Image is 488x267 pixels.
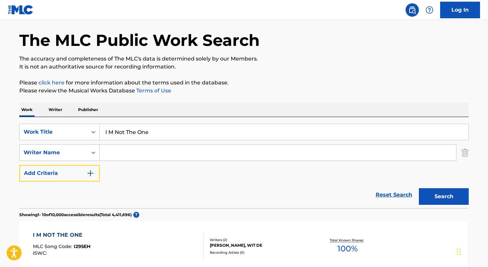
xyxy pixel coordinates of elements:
[76,103,100,117] p: Publisher
[47,103,64,117] p: Writer
[24,128,83,136] div: Work Title
[19,124,469,208] form: Search Form
[210,242,310,248] div: [PERSON_NAME], WIT DE
[406,3,419,17] a: Public Search
[210,250,310,255] div: Recording Artists ( 0 )
[455,235,488,267] iframe: Chat Widget
[74,243,90,249] span: I295EH
[210,237,310,242] div: Writers ( 2 )
[419,188,469,205] button: Search
[33,243,74,249] span: MLC Song Code :
[337,243,358,255] span: 100 %
[440,2,480,18] a: Log In
[19,165,100,182] button: Add Criteria
[19,79,469,87] p: Please for more information about the terms used in the database.
[461,144,469,161] img: Delete Criterion
[39,79,64,86] a: click here
[19,55,469,63] p: The accuracy and completeness of The MLC's data is determined solely by our Members.
[33,250,49,256] span: ISWC :
[426,6,433,14] img: help
[19,63,469,71] p: It is not an authoritative source for recording information.
[19,103,35,117] p: Work
[330,238,365,243] p: Total Known Shares:
[19,30,260,50] h1: The MLC Public Work Search
[372,188,416,202] a: Reset Search
[457,242,461,262] div: Drag
[423,3,436,17] div: Help
[8,5,34,15] img: MLC Logo
[19,212,132,218] p: Showing 1 - 10 of 10,000 accessible results (Total 4,411,696 )
[133,212,139,218] span: ?
[33,231,90,239] div: I M NOT THE ONE
[19,87,469,95] p: Please review the Musical Works Database
[24,149,83,157] div: Writer Name
[86,169,94,177] img: 9d2ae6d4665cec9f34b9.svg
[135,87,171,94] a: Terms of Use
[408,6,416,14] img: search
